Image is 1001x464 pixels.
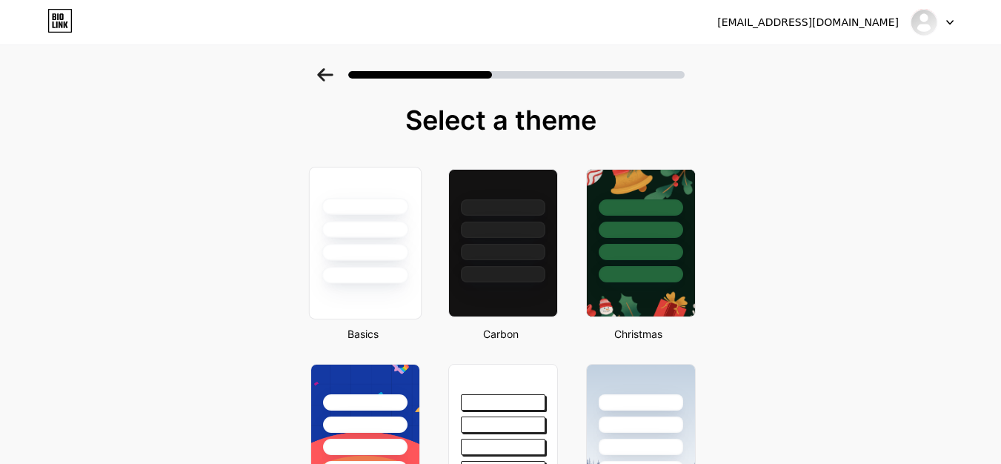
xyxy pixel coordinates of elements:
[910,8,938,36] img: AI Managed IT Services
[306,326,420,342] div: Basics
[717,15,899,30] div: [EMAIL_ADDRESS][DOMAIN_NAME]
[582,326,696,342] div: Christmas
[305,105,697,135] div: Select a theme
[444,326,558,342] div: Carbon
